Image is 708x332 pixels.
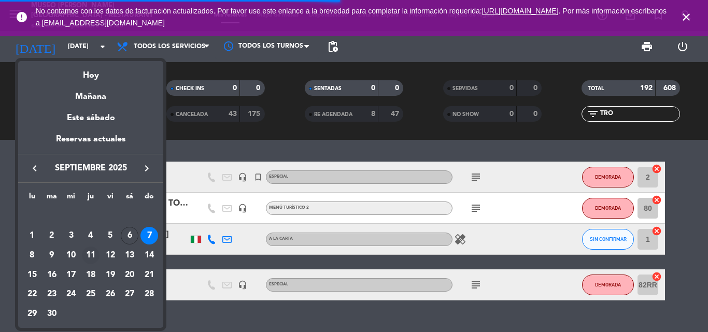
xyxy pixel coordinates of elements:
div: 3 [62,227,80,244]
div: 29 [23,305,41,323]
div: 8 [23,247,41,264]
td: 3 de septiembre de 2025 [61,226,81,246]
div: 13 [121,247,138,264]
td: 25 de septiembre de 2025 [81,285,101,305]
td: 29 de septiembre de 2025 [22,304,42,324]
th: viernes [101,191,120,207]
td: 9 de septiembre de 2025 [42,246,62,265]
td: 30 de septiembre de 2025 [42,304,62,324]
button: keyboard_arrow_left [25,162,44,175]
td: 13 de septiembre de 2025 [120,246,140,265]
i: keyboard_arrow_left [29,162,41,175]
span: septiembre 2025 [44,162,137,175]
td: 8 de septiembre de 2025 [22,246,42,265]
td: 23 de septiembre de 2025 [42,285,62,305]
td: 15 de septiembre de 2025 [22,265,42,285]
td: 20 de septiembre de 2025 [120,265,140,285]
div: Este sábado [18,104,163,133]
div: Hoy [18,61,163,82]
div: 18 [82,266,100,284]
td: 24 de septiembre de 2025 [61,285,81,305]
td: 21 de septiembre de 2025 [139,265,159,285]
td: 4 de septiembre de 2025 [81,226,101,246]
div: 14 [140,247,158,264]
div: 1 [23,227,41,244]
div: 15 [23,266,41,284]
div: 23 [43,286,61,304]
td: SEP. [22,207,159,226]
div: 22 [23,286,41,304]
div: 12 [102,247,119,264]
div: 20 [121,266,138,284]
td: 16 de septiembre de 2025 [42,265,62,285]
div: 16 [43,266,61,284]
i: keyboard_arrow_right [140,162,153,175]
th: martes [42,191,62,207]
div: Mañana [18,82,163,104]
div: 2 [43,227,61,244]
div: 19 [102,266,119,284]
div: 5 [102,227,119,244]
td: 10 de septiembre de 2025 [61,246,81,265]
div: Reservas actuales [18,133,163,154]
td: 2 de septiembre de 2025 [42,226,62,246]
div: 6 [121,227,138,244]
div: 21 [140,266,158,284]
td: 14 de septiembre de 2025 [139,246,159,265]
td: 11 de septiembre de 2025 [81,246,101,265]
div: 11 [82,247,100,264]
div: 4 [82,227,100,244]
div: 28 [140,286,158,304]
div: 25 [82,286,100,304]
td: 28 de septiembre de 2025 [139,285,159,305]
td: 27 de septiembre de 2025 [120,285,140,305]
td: 19 de septiembre de 2025 [101,265,120,285]
td: 22 de septiembre de 2025 [22,285,42,305]
td: 18 de septiembre de 2025 [81,265,101,285]
td: 17 de septiembre de 2025 [61,265,81,285]
div: 27 [121,286,138,304]
td: 26 de septiembre de 2025 [101,285,120,305]
td: 12 de septiembre de 2025 [101,246,120,265]
button: keyboard_arrow_right [137,162,156,175]
th: jueves [81,191,101,207]
div: 17 [62,266,80,284]
div: 24 [62,286,80,304]
th: miércoles [61,191,81,207]
div: 9 [43,247,61,264]
th: sábado [120,191,140,207]
td: 7 de septiembre de 2025 [139,226,159,246]
div: 26 [102,286,119,304]
td: 1 de septiembre de 2025 [22,226,42,246]
th: domingo [139,191,159,207]
div: 10 [62,247,80,264]
td: 6 de septiembre de 2025 [120,226,140,246]
div: 30 [43,305,61,323]
th: lunes [22,191,42,207]
td: 5 de septiembre de 2025 [101,226,120,246]
div: 7 [140,227,158,244]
